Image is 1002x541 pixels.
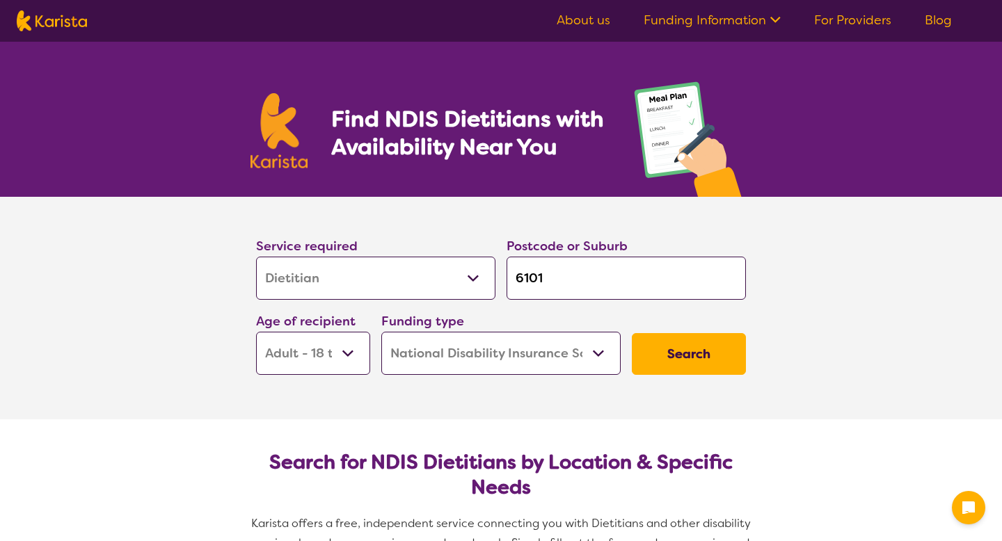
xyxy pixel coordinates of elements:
a: Funding Information [644,12,781,29]
h1: Find NDIS Dietitians with Availability Near You [331,105,606,161]
img: Karista logo [250,93,308,168]
img: Karista logo [17,10,87,31]
label: Service required [256,238,358,255]
input: Type [507,257,746,300]
button: Search [632,333,746,375]
a: Blog [925,12,952,29]
h2: Search for NDIS Dietitians by Location & Specific Needs [267,450,735,500]
label: Age of recipient [256,313,356,330]
label: Funding type [381,313,464,330]
img: dietitian [630,75,751,197]
a: About us [557,12,610,29]
a: For Providers [814,12,891,29]
label: Postcode or Suburb [507,238,628,255]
